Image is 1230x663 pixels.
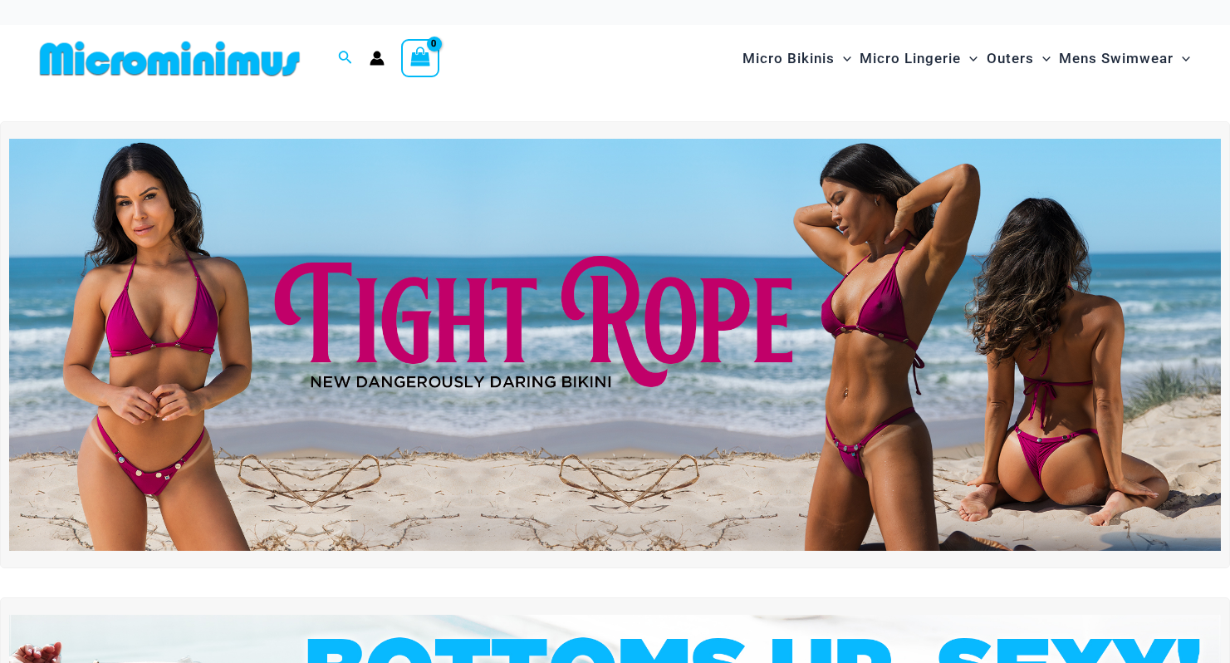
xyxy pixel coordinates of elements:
[1174,37,1190,80] span: Menu Toggle
[736,31,1197,86] nav: Site Navigation
[1034,37,1051,80] span: Menu Toggle
[860,37,961,80] span: Micro Lingerie
[983,33,1055,84] a: OutersMenu ToggleMenu Toggle
[9,139,1221,551] img: Tight Rope Pink Bikini
[961,37,978,80] span: Menu Toggle
[742,37,835,80] span: Micro Bikinis
[987,37,1034,80] span: Outers
[1055,33,1194,84] a: Mens SwimwearMenu ToggleMenu Toggle
[401,39,439,77] a: View Shopping Cart, empty
[338,48,353,69] a: Search icon link
[835,37,851,80] span: Menu Toggle
[855,33,982,84] a: Micro LingerieMenu ToggleMenu Toggle
[738,33,855,84] a: Micro BikinisMenu ToggleMenu Toggle
[33,40,306,77] img: MM SHOP LOGO FLAT
[1059,37,1174,80] span: Mens Swimwear
[370,51,385,66] a: Account icon link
